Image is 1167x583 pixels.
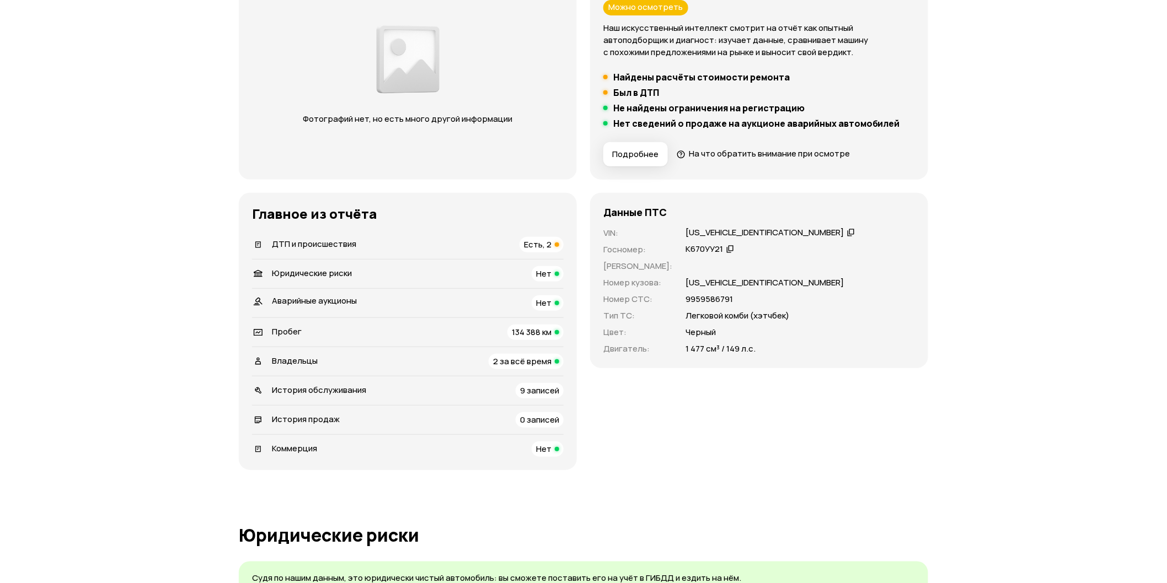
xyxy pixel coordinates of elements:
span: Пробег [272,326,302,337]
h5: Нет сведений о продаже на аукционе аварийных автомобилей [613,118,900,129]
h1: Юридические риски [239,525,928,545]
a: На что обратить внимание при осмотре [677,148,850,159]
span: 0 записей [520,414,559,425]
p: Двигатель : [603,343,672,355]
span: 134 388 км [512,326,552,338]
span: Нет [536,297,552,309]
span: Коммерция [272,442,317,454]
span: 9 записей [520,385,559,396]
span: 2 за всё время [493,355,552,367]
span: История продаж [272,413,340,425]
span: Владельцы [272,355,318,366]
span: Есть, 2 [524,239,552,250]
h4: Данные ПТС [603,206,667,218]
p: Легковой комби (хэтчбек) [686,310,789,322]
h5: Был в ДТП [613,87,659,98]
span: ДТП и происшествия [272,238,356,250]
span: Нет [536,443,552,455]
p: Черный [686,326,716,338]
p: [PERSON_NAME] : [603,260,672,272]
span: Подробнее [612,149,659,160]
h5: Не найдены ограничения на регистрацию [613,102,805,114]
p: Цвет : [603,326,672,338]
div: К670УУ21 [686,244,723,255]
p: Тип ТС : [603,310,672,322]
button: Подробнее [603,142,668,166]
div: [US_VEHICLE_IDENTIFICATION_NUMBER] [686,227,844,239]
p: Номер кузова : [603,277,672,289]
h5: Найдены расчёты стоимости ремонта [613,72,790,83]
p: Наш искусственный интеллект смотрит на отчёт как опытный автоподборщик и диагност: изучает данные... [603,22,915,58]
img: 2a3f492e8892fc00.png [373,19,443,100]
p: Госномер : [603,244,672,256]
span: Нет [536,268,552,279]
p: Фотографий нет, но есть много другой информации [292,113,523,125]
p: [US_VEHICLE_IDENTIFICATION_NUMBER] [686,277,844,289]
p: Номер СТС : [603,293,672,305]
span: Аварийные аукционы [272,295,357,306]
h3: Главное из отчёта [252,206,564,222]
p: 9959586791 [686,293,733,305]
span: Юридические риски [272,267,352,279]
span: На что обратить внимание при осмотре [689,148,850,159]
span: История обслуживания [272,384,366,396]
p: 1 477 см³ / 149 л.с. [686,343,756,355]
p: VIN : [603,227,672,239]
